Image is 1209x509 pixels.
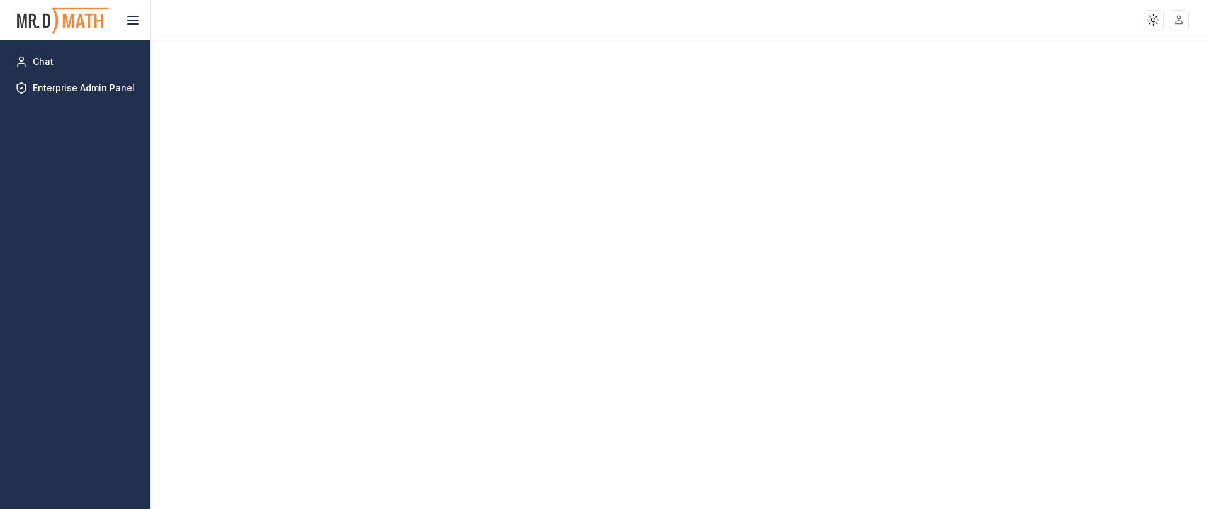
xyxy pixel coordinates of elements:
[1170,11,1188,29] img: placeholder-user.jpg
[16,4,110,37] img: PromptOwl
[10,50,140,73] a: Chat
[33,55,54,68] span: Chat
[33,82,135,94] span: Enterprise Admin Panel
[10,77,140,99] a: Enterprise Admin Panel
